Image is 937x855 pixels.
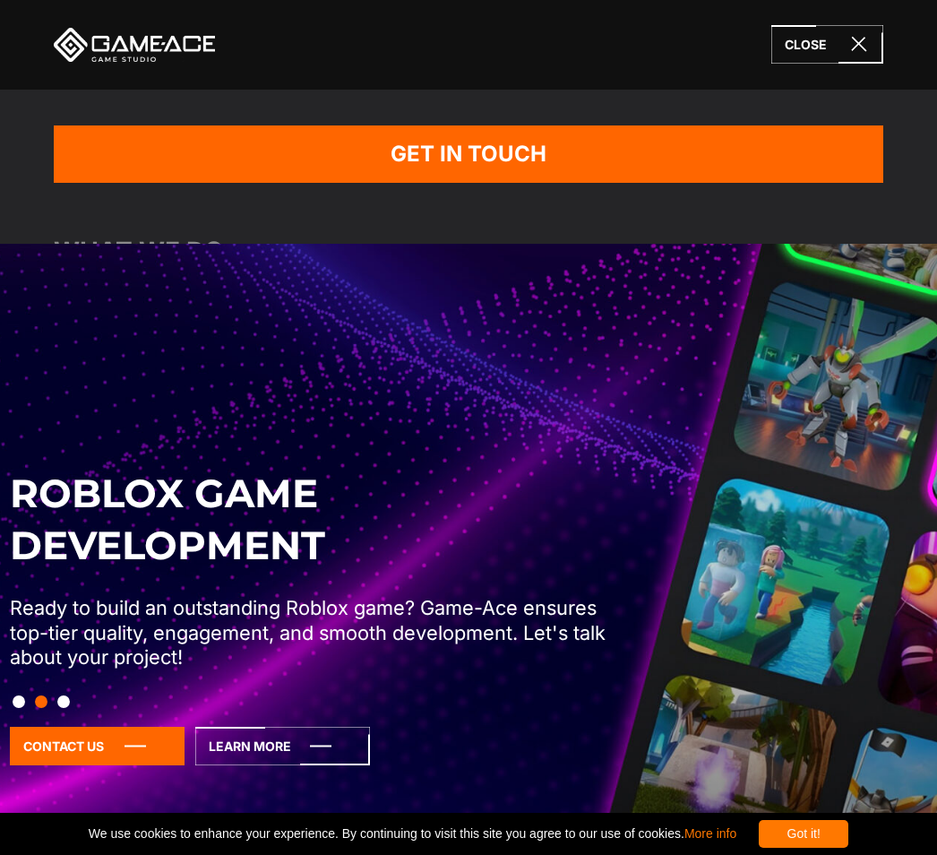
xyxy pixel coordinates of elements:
[195,727,370,765] a: Learn More
[10,596,624,669] p: Ready to build an outstanding Roblox game? Game-Ace ensures top-tier quality, engagement, and smo...
[771,25,883,64] a: close
[54,125,883,183] a: Get In Touch
[10,727,185,765] a: Contact Us
[54,219,883,283] a: What we do
[759,820,848,848] div: Got it!
[13,687,25,717] button: Slide 1
[10,468,624,572] h2: Roblox Game Development
[89,820,736,848] span: We use cookies to enhance your experience. By continuing to visit this site you agree to our use ...
[35,687,47,717] button: Slide 2
[57,687,70,717] button: Slide 3
[684,826,736,841] a: More info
